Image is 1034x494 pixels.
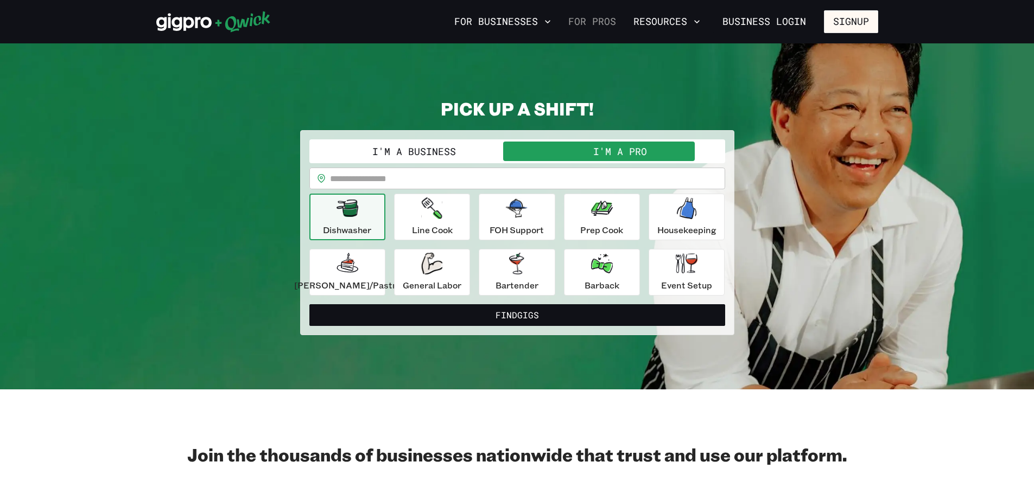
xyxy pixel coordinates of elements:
[564,12,620,31] a: For Pros
[312,142,517,161] button: I'm a Business
[323,223,371,236] p: Dishwasher
[309,194,385,240] button: Dishwasher
[309,304,725,326] button: FindGigs
[403,279,461,292] p: General Labor
[585,279,619,292] p: Barback
[564,194,640,240] button: Prep Cook
[450,12,555,31] button: For Businesses
[496,279,538,292] p: Bartender
[649,249,725,296] button: Event Setup
[649,194,725,240] button: Housekeeping
[300,98,734,119] h2: PICK UP A SHIFT!
[479,194,555,240] button: FOH Support
[580,223,623,236] p: Prep Cook
[564,249,640,296] button: Barback
[661,279,712,292] p: Event Setup
[294,279,401,292] p: [PERSON_NAME]/Pastry
[824,10,878,33] button: Signup
[713,10,815,33] a: Business Login
[479,249,555,296] button: Bartender
[412,223,453,236] p: Line Cook
[309,249,385,296] button: [PERSON_NAME]/Pastry
[394,249,470,296] button: General Labor
[156,444,878,465] h2: Join the thousands of businesses nationwide that trust and use our platform.
[517,142,723,161] button: I'm a Pro
[394,194,470,240] button: Line Cook
[490,223,544,236] p: FOH Support
[629,12,705,31] button: Resources
[657,223,716,236] p: Housekeeping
